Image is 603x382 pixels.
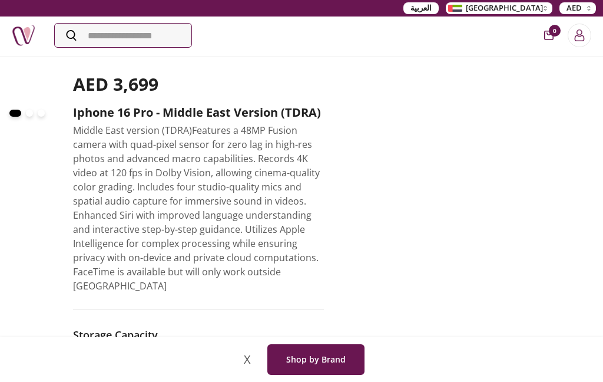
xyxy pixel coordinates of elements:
[73,104,324,121] h2: Iphone 16 pro - Middle East version (TDRA)
[448,5,462,12] img: Arabic_dztd3n.png
[55,24,191,47] input: Search
[559,2,596,14] button: AED
[410,2,432,14] span: العربية
[73,72,158,96] span: AED 3,699
[566,2,582,14] span: AED
[544,31,554,40] button: cart-button
[12,24,35,47] img: Nigwa-uae-gifts
[73,327,324,343] h3: Storage Capacity
[5,74,49,118] img: Iphone 16 pro - Middle East version (TDRA) undefined--0
[260,344,365,375] a: Shop by Brand
[49,74,94,133] img: Iphone 16 pro - Middle East version (TDRA) undefined--1
[267,344,365,375] button: Shop by Brand
[549,25,561,37] span: 0
[239,353,256,367] span: X
[466,2,543,14] span: [GEOGRAPHIC_DATA]
[568,24,591,47] button: Login
[446,2,552,14] button: [GEOGRAPHIC_DATA]
[73,123,324,293] p: Middle East version (TDRA)Features a 48MP Fusion camera with quad-pixel sensor for zero lag in hi...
